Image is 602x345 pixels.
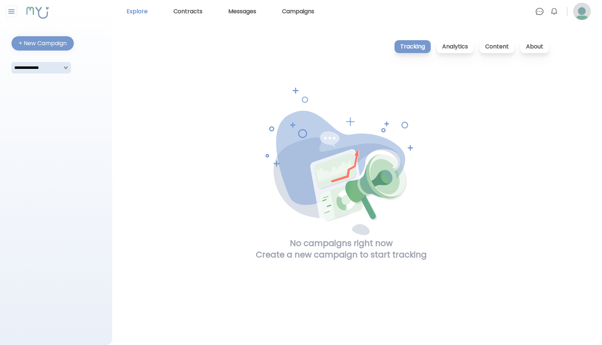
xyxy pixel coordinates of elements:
[436,40,474,53] p: Analytics
[256,249,427,260] h1: Create a new campaign to start tracking
[290,237,393,249] h1: No campaigns right now
[573,3,591,20] img: Profile
[225,6,259,17] a: Messages
[479,40,515,53] p: Content
[171,6,205,17] a: Contracts
[266,88,417,237] img: No Campaigns right now
[520,40,549,53] p: About
[19,39,67,48] div: + New Campaign
[124,6,150,17] a: Explore
[395,40,431,53] p: Tracking
[279,6,317,17] a: Campaigns
[7,7,16,16] img: Close sidebar
[11,36,74,51] button: + New Campaign
[535,7,544,16] img: Chat
[550,7,558,16] img: Bell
